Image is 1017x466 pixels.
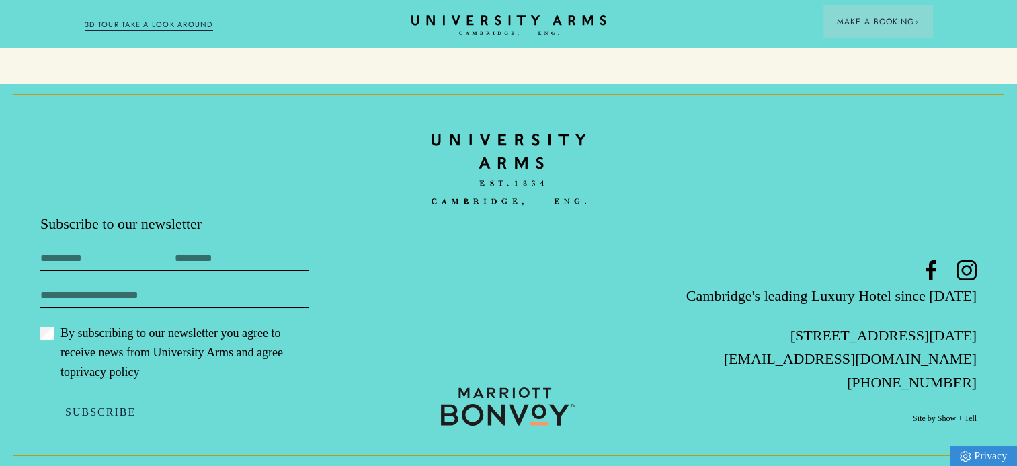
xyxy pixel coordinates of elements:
img: Privacy [960,451,971,462]
a: Facebook [921,260,941,280]
button: Make a BookingArrow icon [823,5,932,38]
p: [STREET_ADDRESS][DATE] [665,323,977,347]
a: Site by Show + Tell [913,413,977,424]
a: privacy policy [70,365,139,379]
p: Subscribe to our newsletter [40,214,352,234]
a: [PHONE_NUMBER] [847,374,977,391]
a: Home [411,15,606,36]
p: Cambridge's leading Luxury Hotel since [DATE] [665,284,977,307]
img: Arrow icon [914,20,919,24]
a: [EMAIL_ADDRESS][DOMAIN_NAME] [724,350,977,367]
span: Make a Booking [837,15,919,28]
img: 0b373a9250846ddb45707c9c41e4bd95.svg [441,387,575,426]
a: 3D TOUR:TAKE A LOOK AROUND [85,19,213,31]
a: Privacy [950,446,1017,466]
img: bc90c398f2f6aa16c3ede0e16ee64a97.svg [432,124,586,215]
a: Home [432,124,586,214]
label: By subscribing to our newsletter you agree to receive news from University Arms and agree to [40,323,309,382]
input: By subscribing to our newsletter you agree to receive news from University Arms and agree topriva... [40,327,54,340]
button: Subscribe [40,398,161,426]
a: Instagram [957,260,977,280]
